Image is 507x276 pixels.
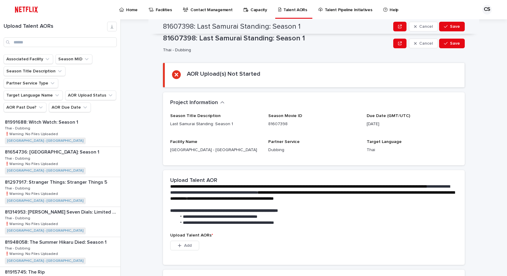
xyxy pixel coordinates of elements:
button: Save [439,39,465,48]
a: [GEOGRAPHIC_DATA] - [GEOGRAPHIC_DATA] [7,259,83,263]
p: 81607398 [268,121,359,127]
span: Facility Name [170,140,197,144]
button: AOR Past Due? [4,103,46,112]
a: [GEOGRAPHIC_DATA] - [GEOGRAPHIC_DATA] [7,199,83,203]
p: Thai - Dubbing [5,125,31,131]
p: ❗️Warning: No Files Uploaded [5,161,59,166]
a: [GEOGRAPHIC_DATA] - [GEOGRAPHIC_DATA] [7,229,83,233]
p: 81297917: Stranger Things: Stranger Things 5 [5,178,108,185]
button: Season MID [56,54,92,64]
p: 81314953: Agatha Christie's Seven Dials: Limited Series [5,208,119,215]
span: Partner Service [268,140,300,144]
p: [GEOGRAPHIC_DATA] - [GEOGRAPHIC_DATA] [170,147,261,153]
button: AOR Due Date [49,103,91,112]
span: Cancel [419,24,433,29]
p: ❗️Warning: No Files Uploaded [5,191,59,196]
p: Thai - Dubbing [5,245,31,251]
button: Partner Service Type [4,78,58,88]
img: ifQbXi3ZQGMSEF7WDB7W [12,4,41,16]
p: Dubbing [268,147,359,153]
button: Target Language Name [4,90,63,100]
p: Thai - Dubbing [5,155,31,161]
p: 81991688: Witch Watch: Season 1 [5,118,79,125]
span: Save [450,24,460,29]
p: Thai [367,147,458,153]
h2: Project Information [170,100,218,106]
button: Season Title Description [4,66,65,76]
span: Cancel [419,41,433,46]
p: Thai - Dubbing [5,215,31,220]
a: [GEOGRAPHIC_DATA] - [GEOGRAPHIC_DATA] [7,169,83,173]
p: Thai - Dubbing [5,185,31,191]
span: Add [184,243,192,248]
button: Associated Facility [4,54,53,64]
button: Cancel [409,22,438,31]
span: Upload Talent AORs [170,233,213,237]
p: 81607398: Last Samurai Standing: Season 1 [163,34,391,43]
p: ❗️Warning: No Files Uploaded [5,251,59,256]
p: 81654736: [GEOGRAPHIC_DATA]: Season 1 [5,148,100,155]
span: Due Date (GMT/UTC) [367,114,410,118]
a: [GEOGRAPHIC_DATA] - [GEOGRAPHIC_DATA] [7,139,83,143]
span: Season Title Description [170,114,221,118]
p: ❗️Warning: No Files Uploaded [5,131,59,136]
h2: AOR Upload(s) Not Started [187,70,260,78]
p: ❗️Warning: No Files Uploaded [5,221,59,226]
div: CS [482,5,492,14]
span: Target Language [367,140,402,144]
p: Thai - Dubbing [163,48,388,53]
span: Season Movie ID [268,114,302,118]
p: 81915745: The Rip [5,268,46,275]
span: Save [450,41,460,46]
button: Project Information [170,100,225,106]
button: AOR Upload Status [65,90,116,100]
button: Add [170,241,199,250]
h2: Upload Talent AOR [170,177,217,184]
h1: Upload Talent AORs [4,23,107,30]
input: Search [4,37,117,47]
p: Last Samurai Standing: Season 1 [170,121,261,127]
button: Cancel [409,39,438,48]
p: [DATE] [367,121,458,127]
button: Save [439,22,465,31]
p: 81948058: The Summer Hikaru Died: Season 1 [5,238,108,245]
h2: 81607398: Last Samurai Standing: Season 1 [163,22,301,31]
